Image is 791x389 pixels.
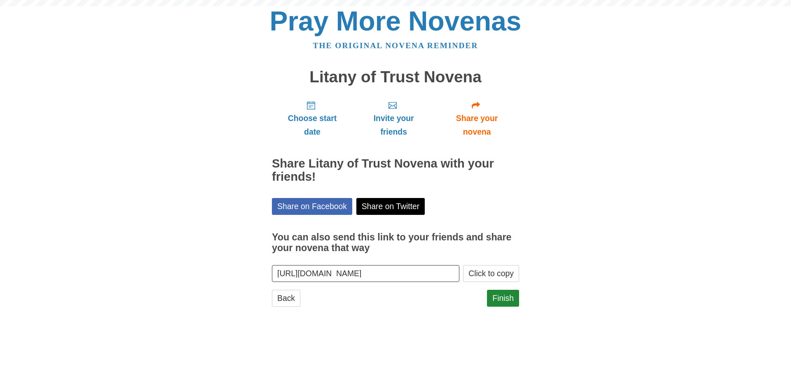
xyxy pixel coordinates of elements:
a: Share on Facebook [272,198,352,215]
a: Pray More Novenas [270,6,522,36]
span: Choose start date [280,112,344,139]
button: Click to copy [463,265,519,282]
h2: Share Litany of Trust Novena with your friends! [272,157,519,184]
span: Invite your friends [361,112,426,139]
a: Invite your friends [353,94,435,143]
a: The original novena reminder [313,41,478,50]
a: Share your novena [435,94,519,143]
span: Share your novena [443,112,511,139]
h3: You can also send this link to your friends and share your novena that way [272,232,519,253]
a: Choose start date [272,94,353,143]
a: Share on Twitter [356,198,425,215]
a: Finish [487,290,519,307]
a: Back [272,290,300,307]
h1: Litany of Trust Novena [272,68,519,86]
